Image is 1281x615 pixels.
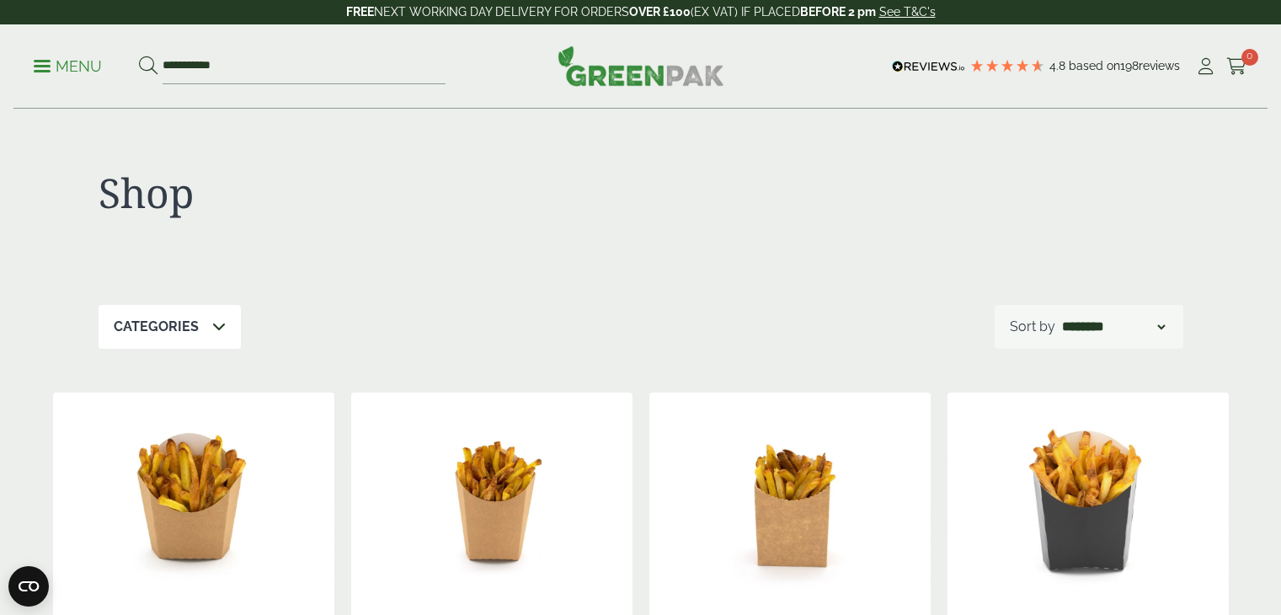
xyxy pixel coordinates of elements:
[558,45,724,86] img: GreenPak Supplies
[879,5,936,19] a: See T&C's
[1049,59,1069,72] span: 4.8
[99,168,641,217] h1: Shop
[1241,49,1258,66] span: 0
[8,566,49,607] button: Open CMP widget
[649,393,931,603] img: chip scoop
[1120,59,1139,72] span: 198
[351,393,632,603] img: chip scoop
[629,5,691,19] strong: OVER £100
[892,61,965,72] img: REVIEWS.io
[800,5,876,19] strong: BEFORE 2 pm
[1195,58,1216,75] i: My Account
[346,5,374,19] strong: FREE
[1059,317,1168,337] select: Shop order
[34,56,102,73] a: Menu
[947,393,1229,603] img: chip scoop
[1069,59,1120,72] span: Based on
[53,393,334,603] img: chip scoop
[1226,54,1247,79] a: 0
[1226,58,1247,75] i: Cart
[1010,317,1055,337] p: Sort by
[34,56,102,77] p: Menu
[114,317,199,337] p: Categories
[969,58,1045,73] div: 4.79 Stars
[1139,59,1180,72] span: reviews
